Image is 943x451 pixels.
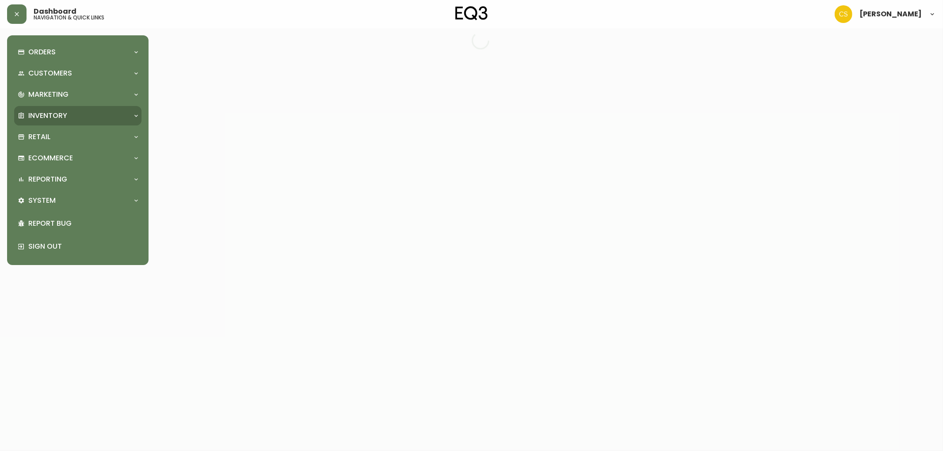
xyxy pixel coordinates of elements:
p: Retail [28,132,50,142]
div: System [14,191,141,210]
div: Reporting [14,170,141,189]
p: Customers [28,68,72,78]
span: Dashboard [34,8,76,15]
div: Retail [14,127,141,147]
div: Inventory [14,106,141,125]
p: System [28,196,56,205]
p: Reporting [28,174,67,184]
p: Marketing [28,90,69,99]
div: Marketing [14,85,141,104]
span: [PERSON_NAME] [859,11,922,18]
p: Inventory [28,111,67,121]
p: Ecommerce [28,153,73,163]
div: Report Bug [14,212,141,235]
div: Ecommerce [14,148,141,168]
h5: navigation & quick links [34,15,104,20]
p: Orders [28,47,56,57]
p: Report Bug [28,219,138,228]
img: 996bfd46d64b78802a67b62ffe4c27a2 [835,5,852,23]
div: Orders [14,42,141,62]
div: Customers [14,64,141,83]
div: Sign Out [14,235,141,258]
img: logo [455,6,488,20]
p: Sign Out [28,242,138,251]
